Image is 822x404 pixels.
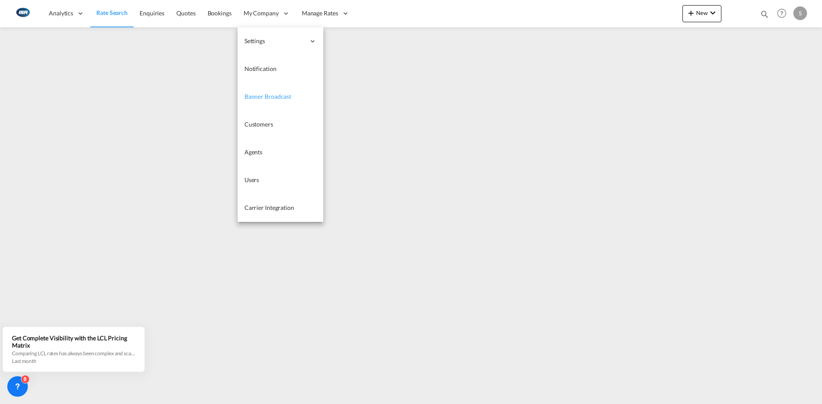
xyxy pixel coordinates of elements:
[176,9,195,17] span: Quotes
[244,176,259,183] span: Users
[302,9,338,18] span: Manage Rates
[774,6,789,21] span: Help
[686,9,718,16] span: New
[793,6,807,20] div: S
[244,37,305,45] span: Settings
[244,121,273,128] span: Customers
[682,5,721,22] button: icon-plus 400-fgNewicon-chevron-down
[244,9,279,18] span: My Company
[708,8,718,18] md-icon: icon-chevron-down
[244,148,262,156] span: Agents
[13,4,32,23] img: 1aa151c0c08011ec8d6f413816f9a227.png
[238,166,323,194] a: Users
[774,6,793,21] div: Help
[140,9,164,17] span: Enquiries
[244,204,294,211] span: Carrier Integration
[238,139,323,166] a: Agents
[244,93,291,100] span: Banner Broadcast
[238,83,323,111] a: Banner Broadcast
[96,9,128,16] span: Rate Search
[49,9,73,18] span: Analytics
[686,8,696,18] md-icon: icon-plus 400-fg
[760,9,769,19] md-icon: icon-magnify
[238,194,323,222] a: Carrier Integration
[244,65,277,72] span: Notification
[238,111,323,139] a: Customers
[238,27,323,55] div: Settings
[208,9,232,17] span: Bookings
[238,55,323,83] a: Notification
[760,9,769,22] div: icon-magnify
